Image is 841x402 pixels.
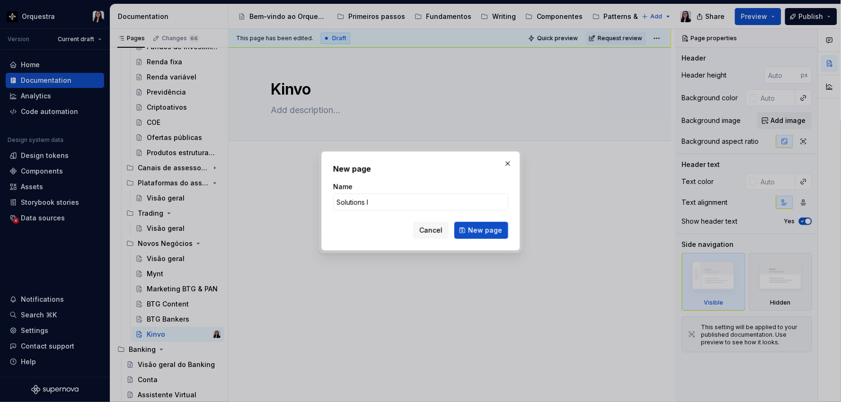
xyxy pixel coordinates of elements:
[468,226,502,235] span: New page
[333,182,353,192] label: Name
[413,222,449,239] button: Cancel
[419,226,443,235] span: Cancel
[333,163,508,175] h2: New page
[454,222,508,239] button: New page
